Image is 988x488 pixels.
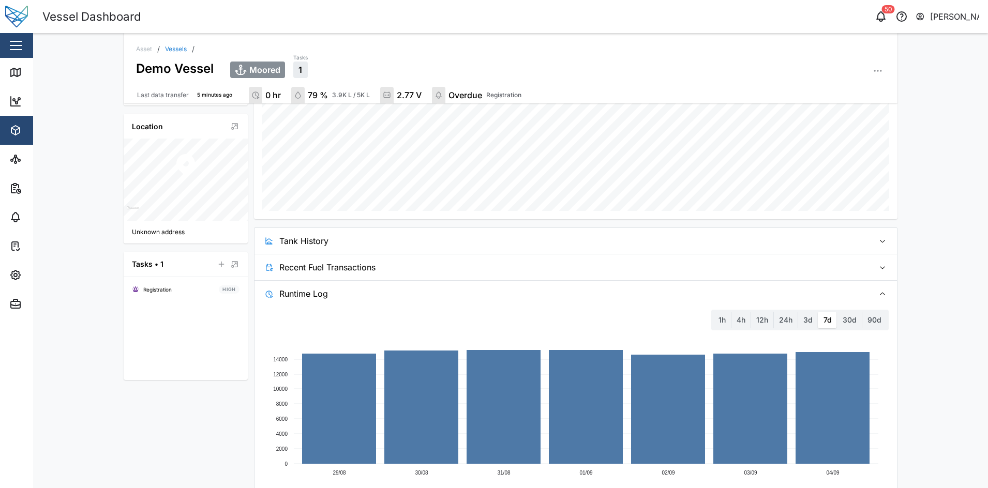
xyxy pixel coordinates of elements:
[713,312,731,328] label: 1h
[132,258,163,270] div: Tasks • 1
[798,312,818,328] label: 3d
[298,65,302,74] span: 1
[276,401,288,406] text: 8000
[255,228,897,254] button: Tank History
[132,227,239,237] div: Unknown address
[276,431,288,436] text: 4000
[497,470,510,476] text: 31/08
[662,470,675,476] text: 02/09
[279,281,866,307] span: Runtime Log
[837,312,862,328] label: 30d
[293,54,308,62] div: Tasks
[882,5,895,13] div: 50
[930,10,980,23] div: [PERSON_NAME]
[157,45,160,53] div: /
[293,54,308,79] a: Tasks1
[818,312,837,328] label: 7d
[192,45,194,53] div: /
[27,182,62,194] div: Reports
[276,446,288,451] text: 2000
[124,139,248,221] canvas: Map
[279,228,866,254] span: Tank History
[127,206,139,218] a: Mapbox logo
[27,211,59,223] div: Alarms
[42,8,141,26] div: Vessel Dashboard
[915,9,980,24] button: [PERSON_NAME]
[862,312,887,328] label: 90d
[249,65,280,74] span: Moored
[132,121,163,132] div: Location
[285,461,288,466] text: 0
[579,470,592,476] text: 01/09
[165,46,187,52] a: Vessels
[255,254,897,280] button: Recent Fuel Transactions
[751,312,773,328] label: 12h
[173,152,198,180] div: Map marker
[197,91,232,99] div: 5 minutes ago
[448,89,482,102] div: Overdue
[415,470,428,476] text: 30/08
[132,283,239,296] a: RegistrationHIGH
[744,470,757,476] text: 03/09
[143,286,172,294] div: Registration
[397,89,422,102] div: 2.77 V
[332,90,370,100] div: 3.9K L / 5K L
[255,281,897,307] button: Runtime Log
[731,312,751,328] label: 4h
[136,46,152,52] div: Asset
[27,96,73,107] div: Dashboard
[279,254,866,280] span: Recent Fuel Transactions
[27,298,57,310] div: Admin
[27,269,64,281] div: Settings
[27,125,59,136] div: Assets
[27,154,52,165] div: Sites
[273,386,288,391] text: 10000
[5,5,28,28] img: Main Logo
[333,470,346,476] text: 29/08
[774,312,798,328] label: 24h
[27,240,55,252] div: Tasks
[826,470,839,476] text: 04/09
[308,89,328,102] div: 79 %
[273,371,288,377] text: 12000
[265,89,281,102] div: 0 hr
[222,286,235,293] span: HIGH
[27,67,50,78] div: Map
[273,356,288,362] text: 14000
[137,90,189,100] div: Last data transfer
[136,53,214,78] div: Demo Vessel
[276,416,288,421] text: 6000
[486,90,521,100] div: Registration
